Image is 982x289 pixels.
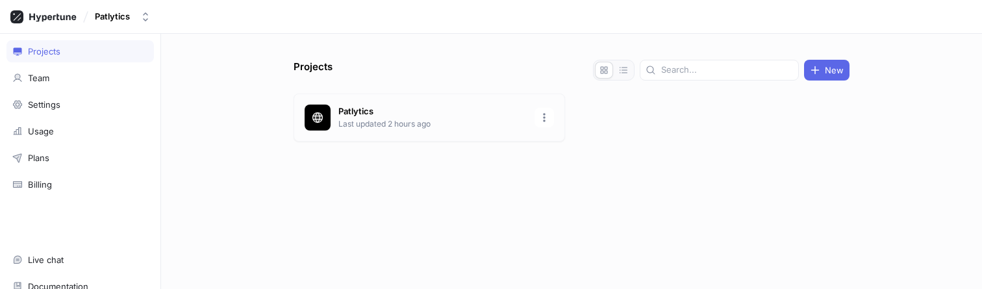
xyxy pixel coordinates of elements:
a: Settings [6,94,154,116]
p: Last updated 2 hours ago [338,118,527,130]
button: Patlytics [90,6,156,27]
p: Projects [294,60,333,81]
span: New [825,66,844,74]
div: Patlytics [95,11,130,22]
a: Projects [6,40,154,62]
a: Plans [6,147,154,169]
div: Billing [28,179,52,190]
div: Settings [28,99,60,110]
div: Team [28,73,49,83]
input: Search... [661,64,793,77]
div: Live chat [28,255,64,265]
div: Projects [28,46,60,57]
p: Patlytics [338,105,527,118]
button: New [804,60,850,81]
div: Plans [28,153,49,163]
a: Team [6,67,154,89]
div: Usage [28,126,54,136]
a: Billing [6,173,154,195]
a: Usage [6,120,154,142]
